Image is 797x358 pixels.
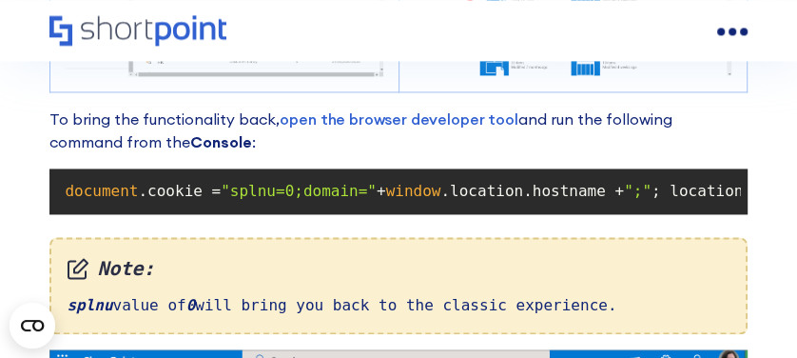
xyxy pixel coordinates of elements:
[386,182,441,200] span: window
[624,182,651,200] span: ";"
[717,16,748,47] a: open menu
[49,15,226,48] a: Home
[190,132,252,151] strong: Console
[221,182,377,200] span: "splnu=0;domain="
[280,109,517,129] a: open the browser developer tool
[49,108,747,153] p: To bring the functionality back, and run the following command from the :
[67,254,729,283] em: Note:
[49,237,747,334] div: value of will bring you back to the classic experience.
[10,303,55,348] button: Open CMP widget
[702,267,797,358] iframe: Chat Widget
[138,182,221,200] span: .cookie =
[67,296,112,314] em: splnu
[186,296,196,314] em: 0
[440,182,624,200] span: .location.hostname +
[65,182,138,200] span: document
[377,182,386,200] span: +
